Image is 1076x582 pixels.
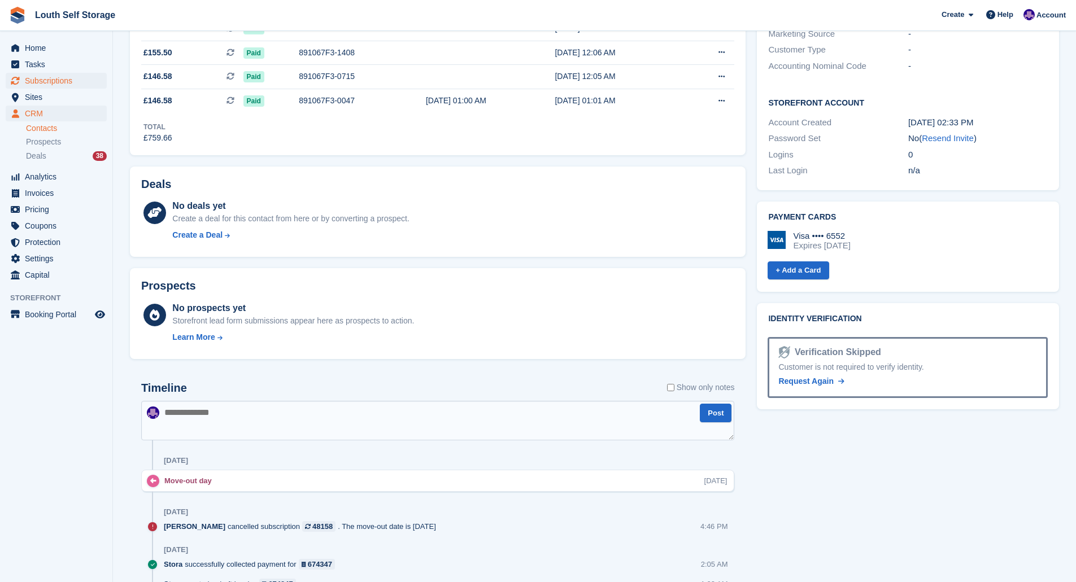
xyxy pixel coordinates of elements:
[6,218,107,234] a: menu
[667,382,674,393] input: Show only notes
[308,559,332,570] div: 674347
[768,148,908,161] div: Logins
[700,521,728,532] div: 4:46 PM
[243,71,264,82] span: Paid
[1036,10,1066,21] span: Account
[6,169,107,185] a: menu
[701,559,728,570] div: 2:05 AM
[6,202,107,217] a: menu
[908,132,1048,145] div: No
[6,73,107,89] a: menu
[25,218,93,234] span: Coupons
[768,43,908,56] div: Customer Type
[172,199,409,213] div: No deals yet
[997,9,1013,20] span: Help
[1023,9,1035,20] img: Matthew Frith
[172,229,409,241] a: Create a Deal
[790,345,881,359] div: Verification Skipped
[768,213,1048,222] h2: Payment cards
[768,231,786,249] img: Visa Logo
[793,240,850,251] div: Expires [DATE]
[143,132,172,144] div: £759.66
[172,301,414,315] div: No prospects yet
[793,231,850,241] div: Visa •••• 6552
[26,150,107,162] a: Deals 38
[922,133,974,143] a: Resend Invite
[908,43,1048,56] div: -
[768,164,908,177] div: Last Login
[768,132,908,145] div: Password Set
[908,148,1048,161] div: 0
[141,279,196,292] h2: Prospects
[700,404,731,422] button: Post
[172,331,414,343] a: Learn More
[778,361,1037,373] div: Customer is not required to verify identity.
[778,375,844,387] a: Request Again
[93,308,107,321] a: Preview store
[6,89,107,105] a: menu
[555,47,684,59] div: [DATE] 12:06 AM
[908,164,1048,177] div: n/a
[164,559,182,570] span: Stora
[667,382,735,393] label: Show only notes
[6,106,107,121] a: menu
[141,178,171,191] h2: Deals
[25,267,93,283] span: Capital
[9,7,26,24] img: stora-icon-8386f47178a22dfd0bd8f6a31ec36ba5ce8667c1dd55bd0f319d3a0aa187defe.svg
[164,559,341,570] div: successfully collected payment for
[908,60,1048,73] div: -
[164,507,188,517] div: [DATE]
[164,545,188,554] div: [DATE]
[25,202,93,217] span: Pricing
[426,95,555,107] div: [DATE] 01:00 AM
[768,116,908,129] div: Account Created
[172,213,409,225] div: Create a deal for this contact from here or by converting a prospect.
[908,28,1048,41] div: -
[25,73,93,89] span: Subscriptions
[25,106,93,121] span: CRM
[164,521,442,532] div: cancelled subscription . The move-out date is [DATE]
[31,6,120,24] a: Louth Self Storage
[25,169,93,185] span: Analytics
[243,95,264,107] span: Paid
[768,60,908,73] div: Accounting Nominal Code
[25,251,93,266] span: Settings
[6,56,107,72] a: menu
[299,559,336,570] a: 674347
[164,475,217,486] div: Move-out day
[778,346,790,358] img: Identity Verification Ready
[919,133,977,143] span: ( )
[6,251,107,266] a: menu
[942,9,964,20] span: Create
[768,261,829,280] a: + Add a Card
[555,95,684,107] div: [DATE] 01:01 AM
[778,377,834,386] span: Request Again
[172,315,414,327] div: Storefront lead form submissions appear here as prospects to action.
[172,229,223,241] div: Create a Deal
[768,314,1048,323] h2: Identity verification
[25,40,93,56] span: Home
[10,292,112,304] span: Storefront
[6,307,107,322] a: menu
[93,151,107,161] div: 38
[143,47,172,59] span: £155.50
[299,95,426,107] div: 891067F3-0047
[25,89,93,105] span: Sites
[147,406,159,419] img: Matthew Frith
[164,456,188,465] div: [DATE]
[6,185,107,201] a: menu
[25,234,93,250] span: Protection
[26,137,61,147] span: Prospects
[26,151,46,161] span: Deals
[6,267,107,283] a: menu
[555,71,684,82] div: [DATE] 12:05 AM
[908,116,1048,129] div: [DATE] 02:33 PM
[26,123,107,134] a: Contacts
[26,136,107,148] a: Prospects
[302,521,336,532] a: 48158
[25,307,93,322] span: Booking Portal
[704,475,728,486] div: [DATE]
[6,40,107,56] a: menu
[172,331,215,343] div: Learn More
[25,56,93,72] span: Tasks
